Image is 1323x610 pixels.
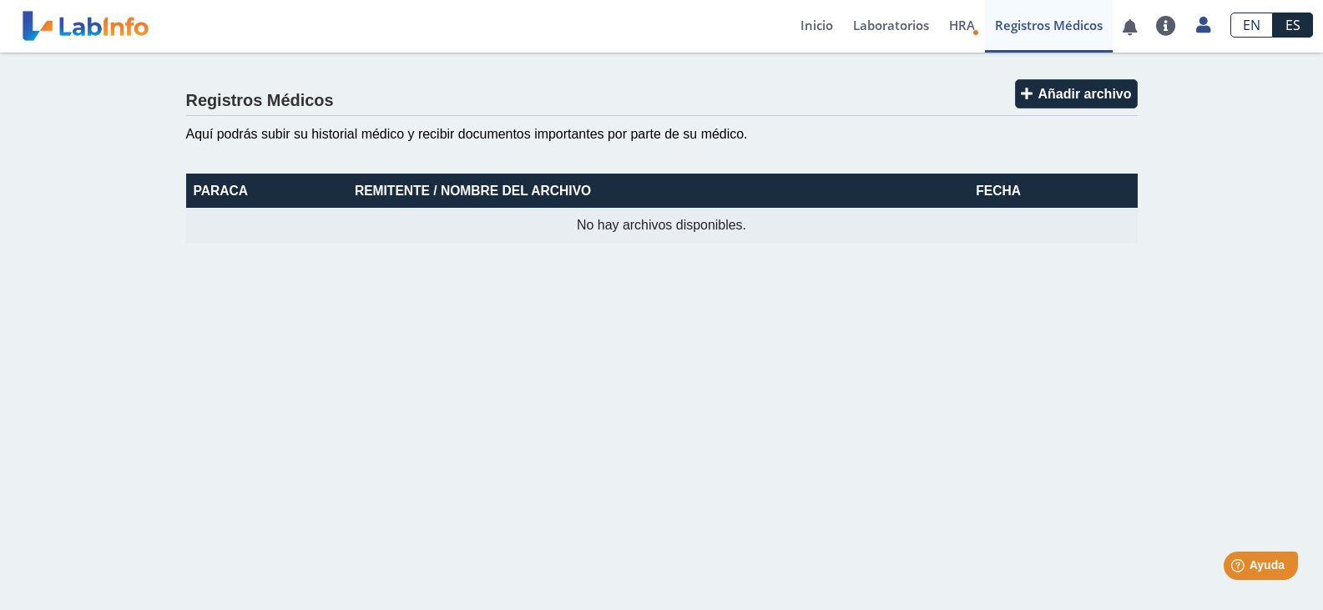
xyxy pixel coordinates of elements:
font: Fecha [976,184,1021,198]
font: No hay archivos disponibles. [577,218,746,232]
font: Registros Médicos [186,91,334,109]
font: EN [1243,16,1260,34]
font: Laboratorios [853,17,929,33]
font: Paraca [194,184,249,198]
font: Añadir archivo [1038,87,1131,101]
font: Registros Médicos [995,17,1103,33]
button: Añadir archivo [1015,79,1137,108]
font: ES [1285,16,1300,34]
font: Aquí podrás subir su historial médico y recibir documentos importantes por parte de su médico. [186,127,748,141]
iframe: Lanzador de widgets de ayuda [1174,545,1305,592]
font: Inicio [800,17,833,33]
font: Remitente / Nombre del Archivo [355,184,591,198]
font: HRA [949,17,975,33]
